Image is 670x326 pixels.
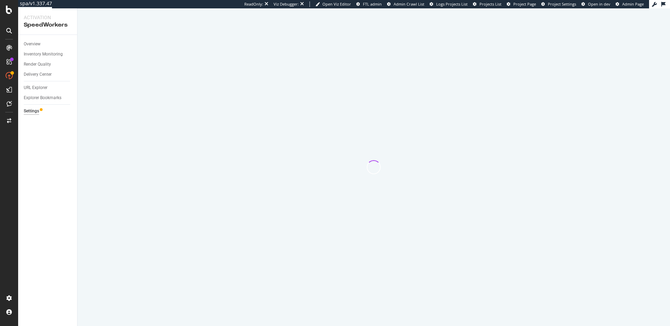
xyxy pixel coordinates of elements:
[541,1,576,7] a: Project Settings
[513,1,536,7] span: Project Page
[581,1,610,7] a: Open in dev
[24,40,40,48] div: Overview
[24,108,39,115] div: Settings
[322,1,351,7] span: Open Viz Editor
[479,1,501,7] span: Projects List
[24,51,72,58] a: Inventory Monitoring
[430,1,468,7] a: Logs Projects List
[588,1,610,7] span: Open in dev
[473,1,501,7] a: Projects List
[274,1,299,7] div: Viz Debugger:
[436,1,468,7] span: Logs Projects List
[24,108,72,115] a: Settings
[244,1,263,7] div: ReadOnly:
[548,1,576,7] span: Project Settings
[394,1,424,7] span: Admin Crawl List
[24,51,63,58] div: Inventory Monitoring
[507,1,536,7] a: Project Page
[363,1,382,7] span: FTL admin
[24,40,72,48] a: Overview
[24,94,72,102] a: Explorer Bookmarks
[24,14,72,21] div: Activation
[387,1,424,7] a: Admin Crawl List
[24,84,47,91] div: URL Explorer
[616,1,644,7] a: Admin Page
[24,71,72,78] a: Delivery Center
[24,94,61,102] div: Explorer Bookmarks
[24,21,72,29] div: SpeedWorkers
[24,61,72,68] a: Render Quality
[315,1,351,7] a: Open Viz Editor
[356,1,382,7] a: FTL admin
[24,71,52,78] div: Delivery Center
[24,61,51,68] div: Render Quality
[24,84,72,91] a: URL Explorer
[622,1,644,7] span: Admin Page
